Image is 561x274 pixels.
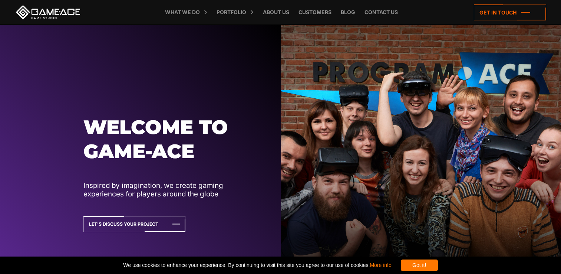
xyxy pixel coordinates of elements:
[370,262,391,268] a: More info
[83,181,259,199] p: Inspired by imagination, we create gaming experiences for players around the globe
[83,216,185,232] a: Let's Discuss Your Project
[83,115,259,164] h1: Welcome to Game-ace
[123,260,391,271] span: We use cookies to enhance your experience. By continuing to visit this site you agree to our use ...
[474,4,546,20] a: Get in touch
[401,260,438,271] div: Got it!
